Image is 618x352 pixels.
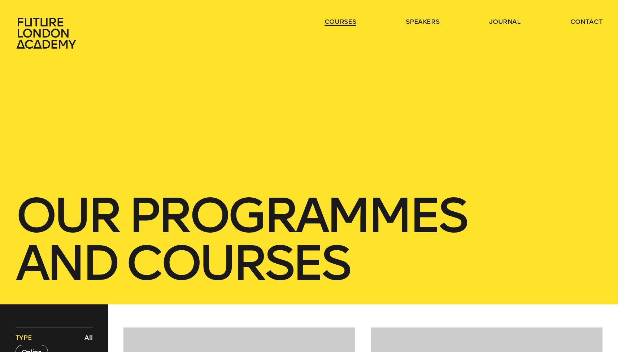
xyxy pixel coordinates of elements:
[83,331,95,344] button: All
[16,333,32,342] span: Type
[406,17,439,26] a: speakers
[489,17,521,26] a: journal
[16,192,602,287] h1: our Programmes and courses
[570,17,603,26] a: contact
[325,17,356,26] a: courses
